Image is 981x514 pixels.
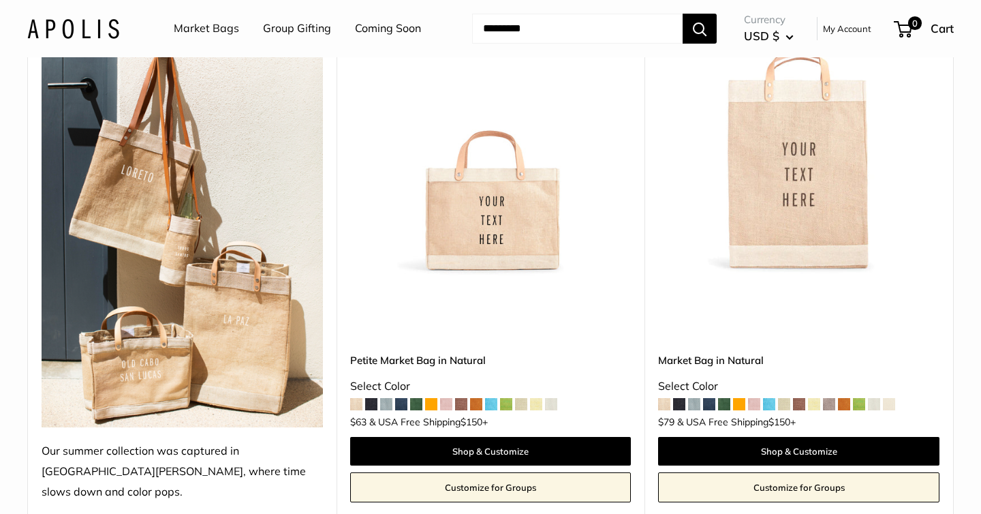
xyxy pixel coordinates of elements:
span: $79 [658,416,674,428]
span: USD $ [744,29,779,43]
a: Market Bags [174,18,239,39]
img: Apolis [27,18,119,38]
div: Select Color [350,376,632,397]
a: Customize for Groups [658,472,939,502]
a: Market Bag in Natural [658,352,939,368]
div: Our summer collection was captured in [GEOGRAPHIC_DATA][PERSON_NAME], where time slows down and c... [42,441,323,502]
span: & USA Free Shipping + [677,417,796,427]
a: Coming Soon [355,18,421,39]
span: $150 [461,416,482,428]
span: & USA Free Shipping + [369,417,488,427]
button: Search [683,14,717,44]
button: USD $ [744,25,794,47]
a: Group Gifting [263,18,331,39]
span: $63 [350,416,367,428]
div: Select Color [658,376,939,397]
a: 0 Cart [895,18,954,40]
span: Currency [744,10,794,29]
input: Search... [472,14,683,44]
span: 0 [908,16,922,30]
span: Cart [931,21,954,35]
a: My Account [823,20,871,37]
a: Shop & Customize [350,437,632,466]
a: Petite Market Bag in Natural [350,352,632,368]
span: $150 [768,416,790,428]
a: Shop & Customize [658,437,939,466]
a: Customize for Groups [350,472,632,502]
